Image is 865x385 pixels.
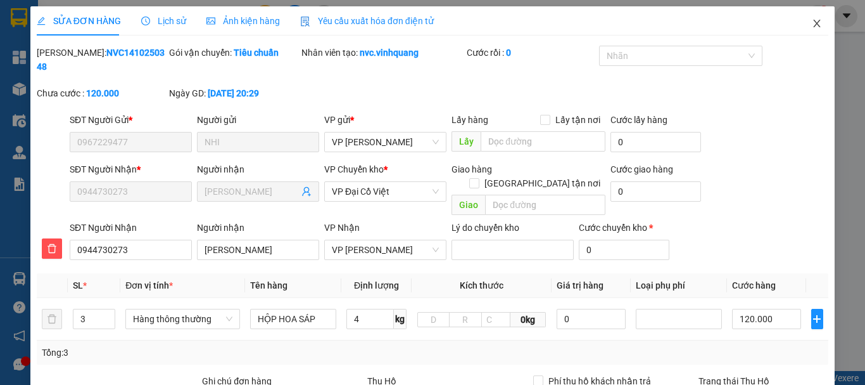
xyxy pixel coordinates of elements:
[206,16,280,26] span: Ảnh kiện hàng
[332,240,439,259] span: VP LÊ HỒNG PHONG
[451,195,485,215] span: Giao
[732,280,776,290] span: Cước hàng
[550,113,605,127] span: Lấy tận nơi
[812,18,822,29] span: close
[332,133,439,152] span: VP Nguyễn Văn Cừ
[197,221,319,235] div: Người nhận
[70,221,192,235] div: SĐT Người Nhận
[481,131,605,152] input: Dọc đường
[206,16,215,25] span: picture
[610,115,667,125] label: Cước lấy hàng
[70,162,192,176] div: SĐT Người Nhận
[197,162,319,176] div: Người nhận
[169,86,299,100] div: Ngày GD:
[799,6,835,42] button: Close
[37,16,46,25] span: edit
[485,195,605,215] input: Dọc đường
[417,312,450,327] input: D
[579,221,669,235] div: Cước chuyển kho
[208,88,259,98] b: [DATE] 20:29
[467,46,597,60] div: Cước rồi :
[197,113,319,127] div: Người gửi
[37,16,121,26] span: SỬA ĐƠN HÀNG
[451,115,488,125] span: Lấy hàng
[234,48,279,58] b: Tiêu chuẩn
[610,164,673,174] label: Cước giao hàng
[481,312,510,327] input: C
[42,238,62,259] button: delete
[86,88,119,98] b: 120.000
[42,309,62,329] button: delete
[324,221,446,235] div: VP Nhận
[324,113,446,127] div: VP gửi
[610,181,701,202] input: Cước giao hàng
[360,48,419,58] b: nvc.vinhquang
[300,16,434,26] span: Yêu cầu xuất hóa đơn điện tử
[812,314,823,324] span: plus
[451,131,481,152] span: Lấy
[451,164,492,174] span: Giao hàng
[332,182,439,201] span: VP Đại Cồ Việt
[479,176,605,190] span: [GEOGRAPHIC_DATA] tận nơi
[169,46,299,60] div: Gói vận chuyển:
[73,280,83,290] span: SL
[394,309,407,329] span: kg
[354,280,399,290] span: Định lượng
[300,16,310,27] img: icon
[42,244,61,254] span: delete
[141,16,150,25] span: clock-circle
[250,280,287,290] span: Tên hàng
[557,280,603,290] span: Giá trị hàng
[301,186,312,197] span: user-add
[506,48,511,58] b: 0
[70,113,192,127] div: SĐT Người Gửi
[301,46,464,60] div: Nhân viên tạo:
[37,46,167,74] div: [PERSON_NAME]:
[250,309,336,329] input: VD: Bàn, Ghế
[510,312,546,327] span: 0kg
[42,346,335,360] div: Tổng: 3
[451,221,574,235] div: Lý do chuyển kho
[37,86,167,100] div: Chưa cước :
[324,164,384,174] span: VP Chuyển kho
[811,309,823,329] button: plus
[610,132,701,152] input: Cước lấy hàng
[631,273,727,298] th: Loại phụ phí
[460,280,503,290] span: Kích thước
[449,312,481,327] input: R
[133,310,232,329] span: Hàng thông thường
[141,16,186,26] span: Lịch sử
[125,280,173,290] span: Đơn vị tính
